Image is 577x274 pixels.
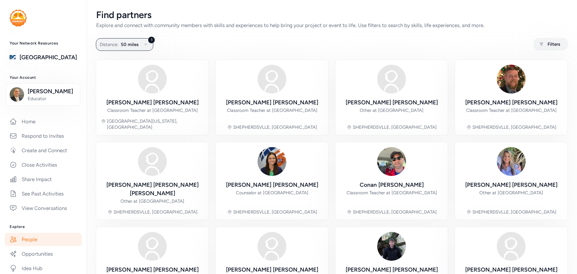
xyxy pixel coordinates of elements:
a: Share Impact [5,173,82,186]
div: [GEOGRAPHIC_DATA][US_STATE], [GEOGRAPHIC_DATA] [107,118,204,130]
div: Classroom Teacher at [GEOGRAPHIC_DATA] [227,107,317,113]
div: Other at [GEOGRAPHIC_DATA] [121,198,184,204]
span: Distance: [100,41,118,48]
div: [PERSON_NAME] [PERSON_NAME] [346,266,438,274]
img: Avatar [258,232,286,261]
div: [PERSON_NAME] [PERSON_NAME] [465,181,557,189]
h3: Your Network Resources [10,41,77,46]
div: 1 [148,36,155,44]
img: Avatar [258,147,286,176]
div: Classroom Teacher at [GEOGRAPHIC_DATA] [466,107,557,113]
a: [GEOGRAPHIC_DATA] [20,53,77,62]
a: Create and Connect [5,144,82,157]
div: SHEPHERDSVLLE, [GEOGRAPHIC_DATA] [353,124,437,130]
div: Explore and connect with community members with skills and experiences to help bring your project... [96,22,567,29]
div: [PERSON_NAME] [PERSON_NAME] [106,266,199,274]
img: Avatar [138,147,167,176]
a: Close Activities [5,158,82,171]
button: 1Distance:50 miles [96,38,153,51]
a: Opportunities [5,247,82,260]
a: See Past Activities [5,187,82,200]
div: Find partners [96,10,567,20]
div: Classroom Teacher at [GEOGRAPHIC_DATA] [347,190,437,196]
span: Filters [548,41,560,48]
img: Avatar [497,147,526,176]
div: SHEPHERDSVLLE, [GEOGRAPHIC_DATA] [114,209,197,215]
div: SHEPHERDSVLLE, [GEOGRAPHIC_DATA] [233,209,317,215]
div: [PERSON_NAME] [PERSON_NAME] [465,98,557,107]
div: Other at [GEOGRAPHIC_DATA] [360,107,423,113]
div: [PERSON_NAME] [PERSON_NAME] [226,266,318,274]
div: Classroom Teacher at [GEOGRAPHIC_DATA] [107,107,198,113]
img: Avatar [377,232,406,261]
img: logo [10,10,27,26]
h3: Explore [10,224,77,229]
div: [PERSON_NAME] [PERSON_NAME] [PERSON_NAME] [101,181,204,198]
div: [PERSON_NAME] [PERSON_NAME] [106,98,199,107]
div: [PERSON_NAME] [PERSON_NAME] [226,98,318,107]
img: logo [10,51,16,64]
a: Respond to Invites [5,129,82,143]
img: Avatar [138,232,167,261]
div: Conan [PERSON_NAME] [360,181,424,189]
div: SHEPHERDSVLLE, [GEOGRAPHIC_DATA] [472,124,556,130]
img: Avatar [377,65,406,94]
img: Avatar [497,232,526,261]
div: [PERSON_NAME] [PERSON_NAME] [346,98,438,107]
div: SHEPHERDSVLLE, [GEOGRAPHIC_DATA] [472,209,556,215]
div: Counselor at [GEOGRAPHIC_DATA] [236,190,308,196]
span: 50 miles [121,41,139,48]
h3: Your Account [10,75,77,80]
img: Avatar [258,65,286,94]
div: [PERSON_NAME] [PERSON_NAME] [226,181,318,189]
a: People [5,233,82,246]
a: View Conversations [5,202,82,215]
span: [PERSON_NAME] [28,87,76,96]
div: SHEPHERDSVLLE, [GEOGRAPHIC_DATA] [233,124,317,130]
img: Avatar [138,65,167,94]
img: Avatar [497,65,526,94]
span: Educator [28,96,76,102]
div: SHEPHERDSVLLE, [GEOGRAPHIC_DATA] [353,209,437,215]
button: [PERSON_NAME]Educator [6,83,80,106]
div: [PERSON_NAME] [PERSON_NAME] [465,266,557,274]
img: Avatar [377,147,406,176]
a: Home [5,115,82,128]
div: Other at [GEOGRAPHIC_DATA] [479,190,543,196]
